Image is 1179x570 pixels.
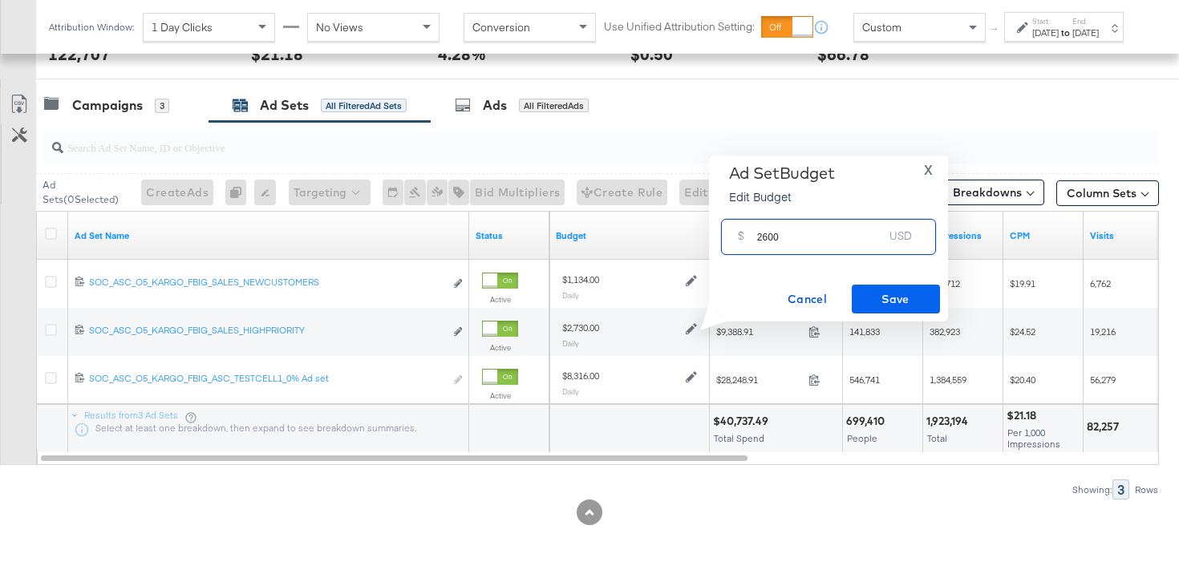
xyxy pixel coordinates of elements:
span: Conversion [472,20,530,34]
span: ↑ [987,27,1003,33]
div: Ad Sets ( 0 Selected) [43,178,129,207]
span: $20.40 [1010,374,1035,386]
span: 1 Day Clicks [152,20,213,34]
button: Breakdowns [942,180,1044,205]
a: The number of times your ad was served. On mobile apps an ad is counted as served the first time ... [930,229,997,242]
span: 382,923 [930,325,960,338]
label: Use Unified Attribution Setting: [604,19,755,34]
span: No Views [316,20,363,34]
div: All Filtered Ads [519,99,589,113]
div: Ad Sets [260,96,309,115]
label: Active [482,390,518,401]
a: Shows the current budget of Ad Set. [556,229,703,242]
span: $24.52 [1010,325,1035,338]
span: Custom [862,20,901,34]
div: $2,730.00 [562,321,599,334]
span: People [847,432,877,444]
button: Column Sets [1056,180,1159,206]
span: 546,741 [849,374,880,386]
a: SOC_ASC_O5_KARGO_FBIG_SALES_NEWCUSTOMERS [89,276,444,293]
div: $21.18 [251,42,303,66]
p: Edit Budget [729,188,835,204]
a: Your Ad Set name. [75,229,463,242]
div: $ [731,225,751,254]
div: 1,923,194 [926,414,973,429]
label: Active [482,294,518,305]
input: Enter your budget [757,213,884,248]
span: Per 1,000 Impressions [1007,426,1060,450]
a: SOC_ASC_O5_KARGO_FBIG_ASC_TESTCELL1_0% Ad set [89,372,444,389]
div: 699,410 [846,414,889,429]
div: 4.28% [438,42,486,66]
div: 82,257 [1087,419,1124,435]
span: 141,833 [849,325,880,338]
a: SOC_ASC_O5_KARGO_FBIG_SALES_HIGHPRIORITY [89,324,444,341]
sub: Daily [562,386,579,396]
div: $0.50 [630,42,673,66]
div: $8,316.00 [562,370,599,382]
div: [DATE] [1032,26,1059,39]
div: [DATE] [1072,26,1099,39]
div: $1,134.00 [562,273,599,286]
div: Showing: [1072,484,1112,495]
div: 122,707 [48,42,110,66]
span: $28,248.91 [716,374,802,386]
span: Total [927,432,947,444]
div: All Filtered Ad Sets [321,99,407,113]
div: SOC_ASC_O5_KARGO_FBIG_SALES_HIGHPRIORITY [89,324,444,337]
div: Campaigns [72,96,143,115]
sub: Daily [562,290,579,300]
div: SOC_ASC_O5_KARGO_FBIG_ASC_TESTCELL1_0% Ad set [89,372,444,385]
span: Total Spend [714,432,764,444]
button: Save [852,285,940,313]
span: 1,384,559 [930,374,966,386]
span: 56,279 [1090,374,1116,386]
div: Attribution Window: [48,22,135,33]
span: Cancel [770,289,845,309]
div: Ad Set Budget [729,164,835,183]
span: $19.91 [1010,277,1035,289]
div: USD [883,225,918,254]
div: $66.78 [817,42,869,66]
div: Rows [1134,484,1159,495]
span: X [924,159,933,181]
span: $9,388.91 [716,325,802,338]
div: 0 [225,180,254,205]
sub: Daily [562,338,579,348]
button: X [918,164,939,176]
div: 3 [1112,479,1129,499]
label: Active [482,342,518,353]
div: 3 [155,99,169,113]
a: Shows the current state of your Ad Set. [476,229,543,242]
button: Cancel [764,285,852,313]
strong: to [1059,26,1072,38]
div: $40,737.49 [713,414,773,429]
span: 6,762 [1090,277,1111,289]
span: Save [858,289,934,309]
div: SOC_ASC_O5_KARGO_FBIG_SALES_NEWCUSTOMERS [89,276,444,289]
div: Ads [483,96,507,115]
label: End: [1072,16,1099,26]
div: $21.18 [1007,408,1041,423]
span: 19,216 [1090,325,1116,338]
a: The average cost you've paid to have 1,000 impressions of your ad. [1010,229,1077,242]
label: Start: [1032,16,1059,26]
input: Search Ad Set Name, ID or Objective [63,125,1059,156]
